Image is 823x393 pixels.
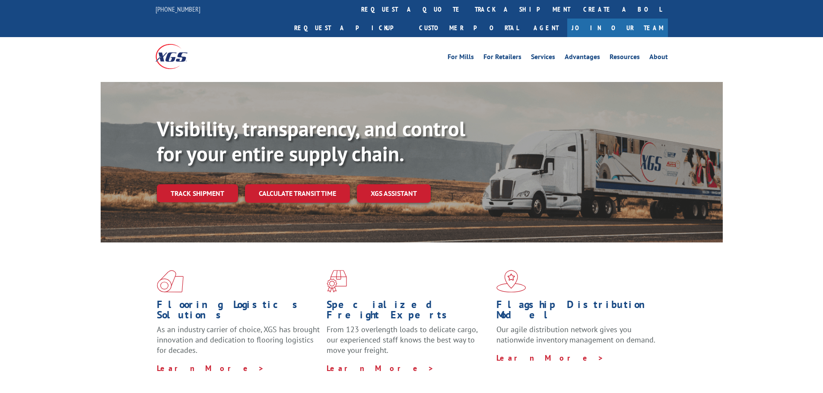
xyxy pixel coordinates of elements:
a: Agent [525,19,567,37]
a: Learn More > [327,363,434,373]
a: For Retailers [483,53,521,63]
img: xgs-icon-focused-on-flooring-red [327,270,347,292]
h1: Flooring Logistics Solutions [157,299,320,324]
a: Calculate transit time [245,184,350,203]
a: Services [531,53,555,63]
a: Learn More > [496,353,604,363]
a: About [649,53,668,63]
a: Customer Portal [413,19,525,37]
h1: Specialized Freight Experts [327,299,490,324]
img: xgs-icon-total-supply-chain-intelligence-red [157,270,184,292]
img: xgs-icon-flagship-distribution-model-red [496,270,526,292]
span: As an industry carrier of choice, XGS has brought innovation and dedication to flooring logistics... [157,324,320,355]
p: From 123 overlength loads to delicate cargo, our experienced staff knows the best way to move you... [327,324,490,363]
b: Visibility, transparency, and control for your entire supply chain. [157,115,465,167]
span: Our agile distribution network gives you nationwide inventory management on demand. [496,324,655,345]
a: XGS ASSISTANT [357,184,431,203]
a: Resources [610,53,640,63]
a: For Mills [448,53,474,63]
a: Advantages [565,53,600,63]
h1: Flagship Distribution Model [496,299,660,324]
a: Join Our Team [567,19,668,37]
a: Learn More > [157,363,264,373]
a: Request a pickup [288,19,413,37]
a: Track shipment [157,184,238,202]
a: [PHONE_NUMBER] [156,5,200,13]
